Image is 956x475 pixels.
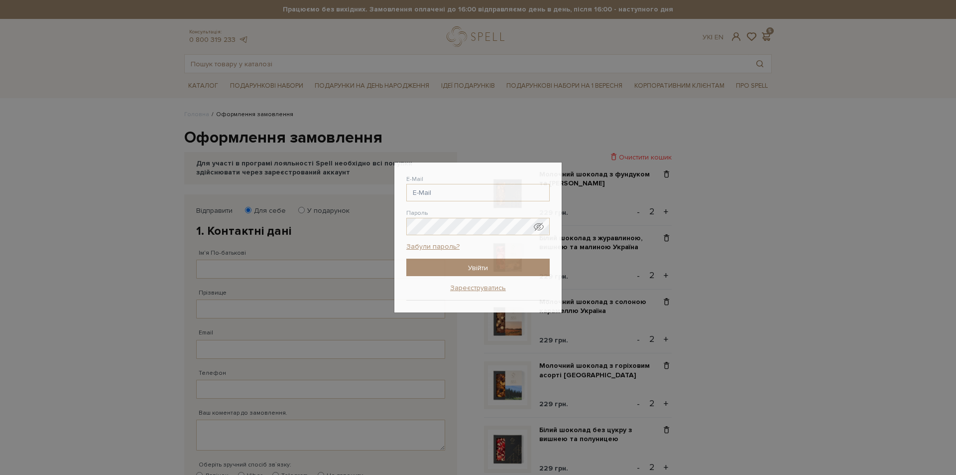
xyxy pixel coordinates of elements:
[450,284,506,293] a: Зареєструватись
[406,242,460,251] a: Забули пароль?
[406,175,423,184] label: E-Mail
[406,259,550,276] input: Увійти
[406,184,550,201] input: E-Mail
[406,209,428,218] label: Пароль
[534,222,544,232] span: Показати пароль у вигляді звичайного тексту. Попередження: це відобразить ваш пароль на екрані.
